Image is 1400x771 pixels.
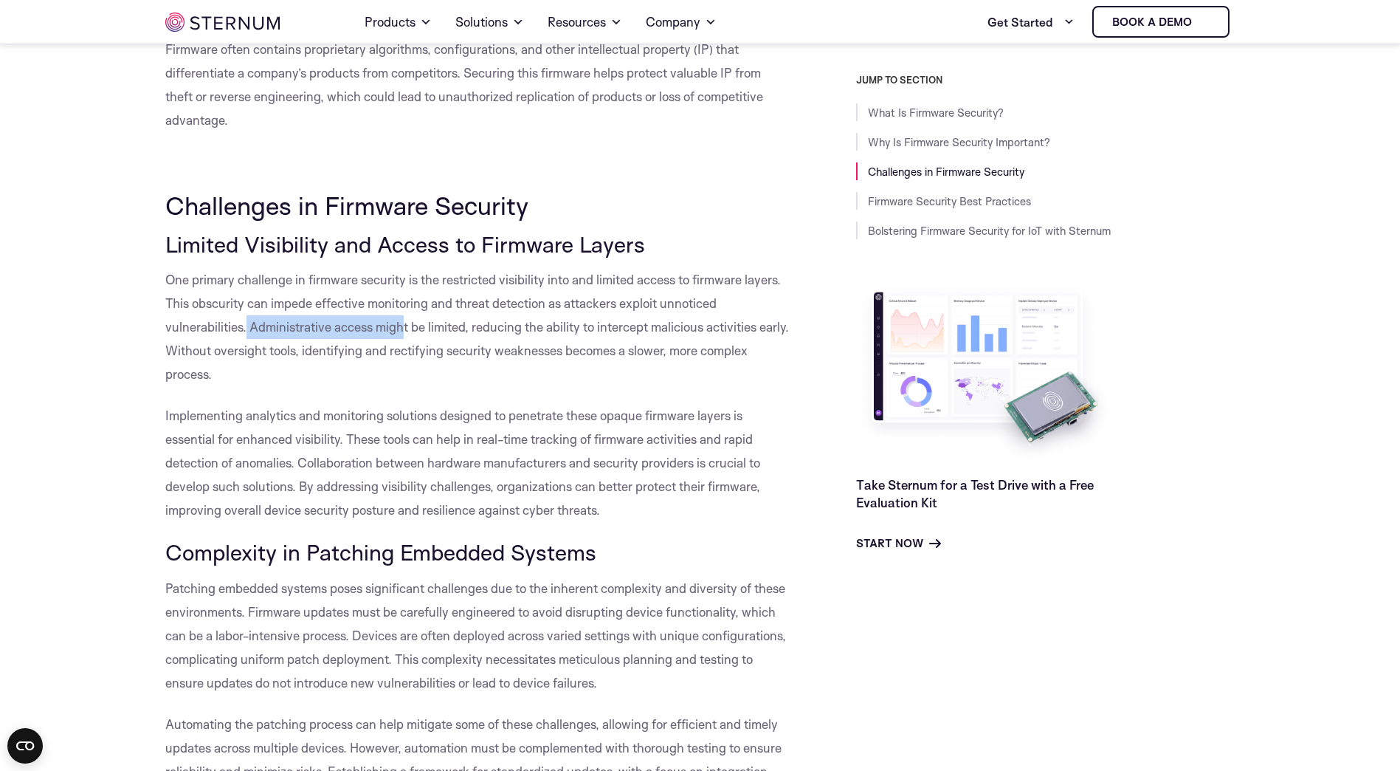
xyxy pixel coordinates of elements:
span: Implementing analytics and monitoring solutions designed to penetrate these opaque firmware layer... [165,408,760,518]
a: Get Started [987,7,1075,37]
h3: JUMP TO SECTION [856,74,1235,86]
a: Start Now [856,535,941,552]
a: Why Is Firmware Security Important? [868,135,1050,149]
a: Bolstering Firmware Security for IoT with Sternum [868,224,1111,238]
a: What Is Firmware Security? [868,106,1004,120]
img: Take Sternum for a Test Drive with a Free Evaluation Kit [856,281,1114,465]
a: Challenges in Firmware Security [868,165,1024,179]
img: sternum iot [1198,16,1210,28]
a: Firmware Security Best Practices [868,194,1031,208]
a: Resources [548,1,622,43]
span: Complexity in Patching Embedded Systems [165,538,596,566]
span: One primary challenge in firmware security is the restricted visibility into and limited access t... [165,272,789,382]
a: Company [646,1,717,43]
a: Solutions [455,1,524,43]
img: sternum iot [165,13,280,32]
a: Take Sternum for a Test Drive with a Free Evaluation Kit [856,477,1094,510]
a: Products [365,1,432,43]
a: Book a demo [1092,6,1230,38]
span: Limited Visibility and Access to Firmware Layers [165,230,645,258]
span: Challenges in Firmware Security [165,190,528,221]
span: Patching embedded systems poses significant challenges due to the inherent complexity and diversi... [165,580,786,691]
button: Open CMP widget [7,728,43,764]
